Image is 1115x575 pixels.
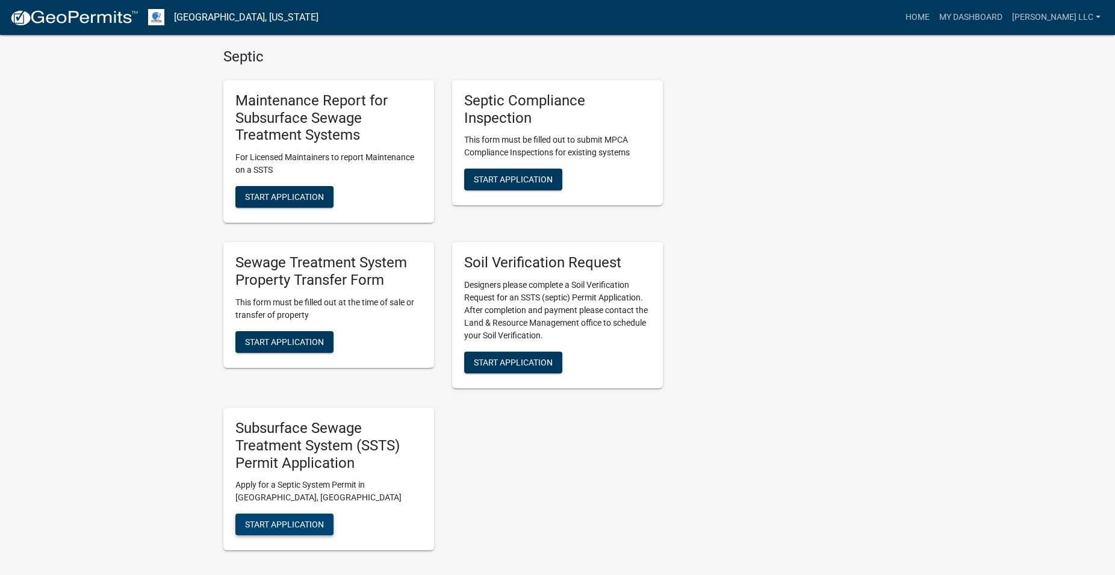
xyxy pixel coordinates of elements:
h4: Septic [223,48,663,66]
h5: Septic Compliance Inspection [464,92,651,127]
h5: Sewage Treatment System Property Transfer Form [235,254,422,289]
a: My Dashboard [934,6,1007,29]
a: Home [901,6,934,29]
span: Start Application [474,175,553,184]
h5: Soil Verification Request [464,254,651,272]
h5: Maintenance Report for Subsurface Sewage Treatment Systems [235,92,422,144]
button: Start Application [464,352,562,373]
span: Start Application [245,520,324,529]
button: Start Application [235,331,334,353]
button: Start Application [464,169,562,190]
p: Designers please complete a Soil Verification Request for an SSTS (septic) Permit Application. Af... [464,279,651,342]
img: Otter Tail County, Minnesota [148,9,164,25]
p: This form must be filled out to submit MPCA Compliance Inspections for existing systems [464,134,651,159]
button: Start Application [235,186,334,208]
button: Start Application [235,514,334,535]
a: [PERSON_NAME] LLC [1007,6,1105,29]
span: Start Application [245,192,324,202]
h5: Subsurface Sewage Treatment System (SSTS) Permit Application [235,420,422,471]
a: [GEOGRAPHIC_DATA], [US_STATE] [174,7,318,28]
span: Start Application [245,337,324,346]
p: This form must be filled out at the time of sale or transfer of property [235,296,422,322]
p: Apply for a Septic System Permit in [GEOGRAPHIC_DATA], [GEOGRAPHIC_DATA] [235,479,422,504]
span: Start Application [474,358,553,367]
p: For Licensed Maintainers to report Maintenance on a SSTS [235,151,422,176]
